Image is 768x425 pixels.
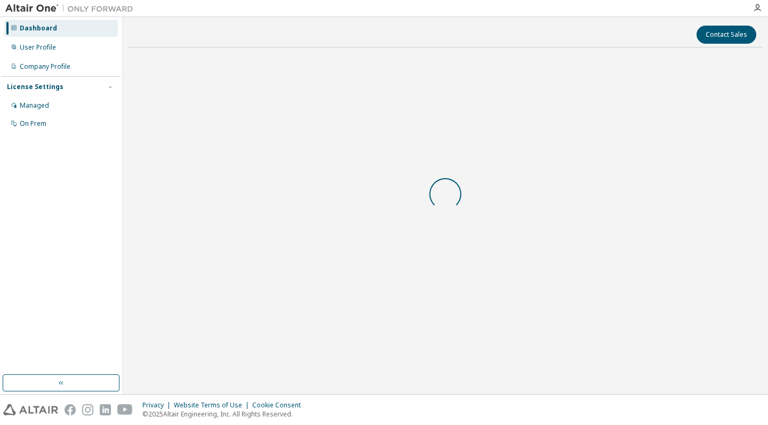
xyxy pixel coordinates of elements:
[20,24,57,33] div: Dashboard
[142,410,307,419] p: © 2025 Altair Engineering, Inc. All Rights Reserved.
[174,401,252,410] div: Website Terms of Use
[20,119,46,128] div: On Prem
[100,404,111,415] img: linkedin.svg
[3,404,58,415] img: altair_logo.svg
[5,3,139,14] img: Altair One
[82,404,93,415] img: instagram.svg
[142,401,174,410] div: Privacy
[20,101,49,110] div: Managed
[252,401,307,410] div: Cookie Consent
[20,43,56,52] div: User Profile
[65,404,76,415] img: facebook.svg
[20,62,70,71] div: Company Profile
[7,83,63,91] div: License Settings
[117,404,133,415] img: youtube.svg
[697,26,756,44] button: Contact Sales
